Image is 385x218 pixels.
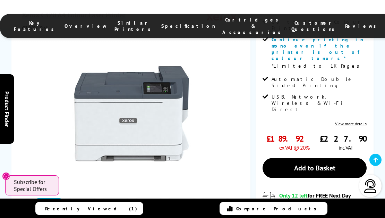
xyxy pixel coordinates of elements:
a: Compare Products [220,202,327,215]
a: View more details [335,121,367,126]
span: Similar Printers [114,20,154,32]
span: Cartridges & Accessories [222,17,284,35]
button: Close [2,172,10,180]
span: Specification [161,23,215,29]
span: inc VAT [339,144,353,151]
span: Product Finder [3,91,10,127]
span: Key Features [14,20,58,32]
img: user-headset-light.svg [363,179,377,193]
span: Subscribe for Special Offers [14,178,52,192]
span: £189.92 [266,133,309,144]
span: Automatic Double Sided Printing [272,76,366,89]
img: Xerox C320 [64,45,200,182]
span: USB, Network, Wireless & Wi-Fi Direct [272,94,366,112]
span: ex VAT @ 20% [279,144,309,151]
span: Only 12 left [279,192,308,199]
span: Reviews [345,23,380,29]
span: £227.90 [320,133,372,144]
a: Recently Viewed (1) [35,202,143,215]
span: Recently Viewed (1) [45,206,137,212]
span: Customer Questions [291,20,338,32]
span: Continue printing in mono even if the printer is out of colour toners* [272,36,363,61]
span: Overview [65,23,108,29]
a: Add to Basket [263,158,366,178]
div: for FREE Next Day Delivery [279,192,366,206]
span: Compare Products [236,206,320,212]
p: *Limited to 1K Pages [272,61,366,71]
